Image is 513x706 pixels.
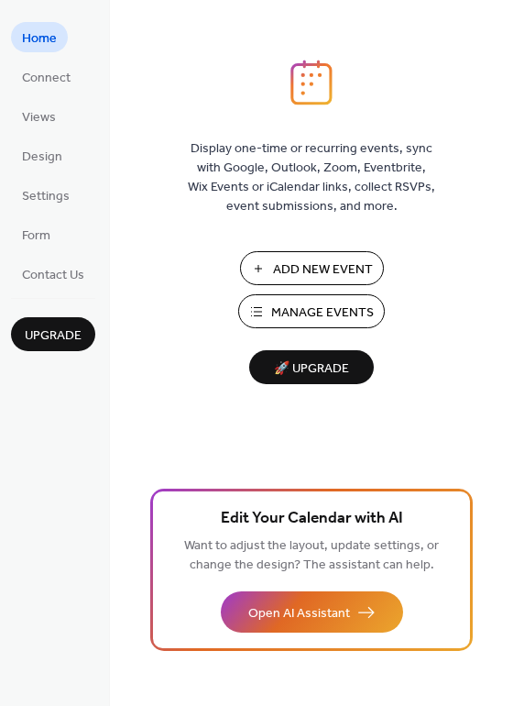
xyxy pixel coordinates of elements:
[184,534,439,578] span: Want to adjust the layout, update settings, or change the design? The assistant can help.
[22,266,84,285] span: Contact Us
[260,357,363,381] span: 🚀 Upgrade
[22,108,56,127] span: Views
[271,303,374,323] span: Manage Events
[273,260,373,280] span: Add New Event
[11,101,67,131] a: Views
[22,226,50,246] span: Form
[221,591,403,633] button: Open AI Assistant
[249,350,374,384] button: 🚀 Upgrade
[11,219,61,249] a: Form
[25,326,82,346] span: Upgrade
[221,506,403,532] span: Edit Your Calendar with AI
[11,61,82,92] a: Connect
[240,251,384,285] button: Add New Event
[11,140,73,171] a: Design
[22,29,57,49] span: Home
[11,22,68,52] a: Home
[238,294,385,328] button: Manage Events
[22,148,62,167] span: Design
[22,187,70,206] span: Settings
[248,604,350,623] span: Open AI Assistant
[11,180,81,210] a: Settings
[188,139,435,216] span: Display one-time or recurring events, sync with Google, Outlook, Zoom, Eventbrite, Wix Events or ...
[11,259,95,289] a: Contact Us
[290,60,333,105] img: logo_icon.svg
[11,317,95,351] button: Upgrade
[22,69,71,88] span: Connect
